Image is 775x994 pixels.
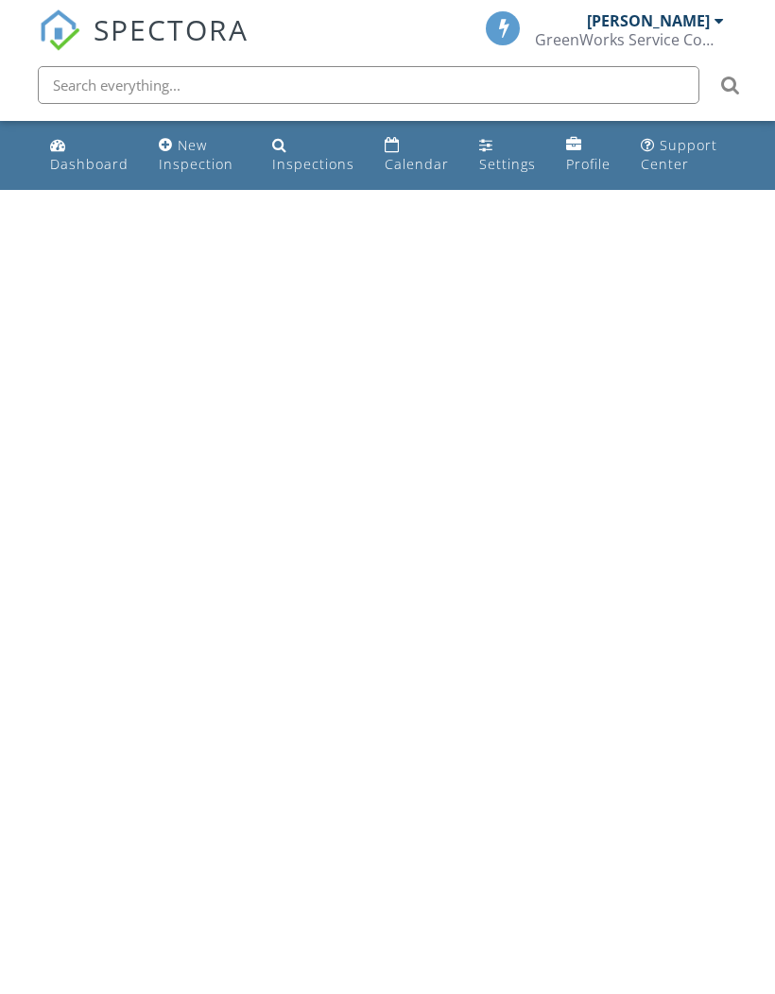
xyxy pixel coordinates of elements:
[43,129,136,182] a: Dashboard
[265,129,362,182] a: Inspections
[587,11,710,30] div: [PERSON_NAME]
[272,155,354,173] div: Inspections
[559,129,618,182] a: Profile
[39,9,80,51] img: The Best Home Inspection Software - Spectora
[641,136,717,173] div: Support Center
[566,155,611,173] div: Profile
[535,30,724,49] div: GreenWorks Service Company
[50,155,129,173] div: Dashboard
[385,155,449,173] div: Calendar
[94,9,249,49] span: SPECTORA
[159,136,233,173] div: New Inspection
[472,129,543,182] a: Settings
[38,66,699,104] input: Search everything...
[479,155,536,173] div: Settings
[377,129,456,182] a: Calendar
[151,129,250,182] a: New Inspection
[633,129,732,182] a: Support Center
[39,26,249,65] a: SPECTORA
